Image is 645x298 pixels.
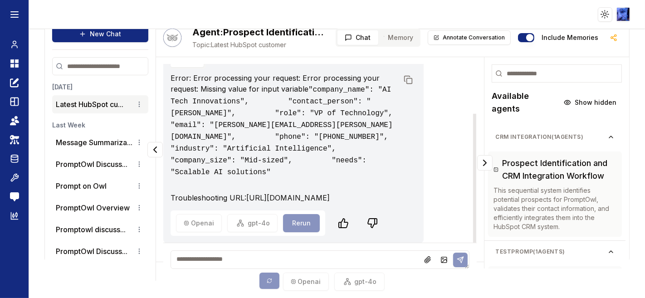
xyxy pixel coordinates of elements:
button: Latest HubSpot cu... [56,99,123,110]
button: PromptOwl Discuss... [56,246,127,257]
label: Include memories in the messages below [542,34,598,41]
span: Latest HubSpot customer [192,40,328,49]
span: testpromp ( 1 agents) [495,248,607,255]
button: Conversation options [134,159,145,170]
img: Bot [163,29,181,47]
h2: Available agents [492,90,558,115]
span: Chat [356,33,371,42]
span: CRM integration ( 1 agents) [495,133,607,141]
button: Show hidden [558,95,622,110]
p: Prompt on Owl [56,181,107,191]
p: Troubleshooting URL: [171,192,398,203]
button: testpromp(1agents) [488,244,622,259]
button: New Chat [52,26,148,42]
button: Message Summariza... [56,137,132,148]
button: PromptOwl Discuss... [56,159,127,170]
button: Conversation options [134,181,145,191]
button: Annotate Conversation [428,30,511,45]
button: Conversation options [134,99,145,110]
button: Collapse panel [147,142,163,157]
h3: Last Week [52,121,148,130]
h3: [DATE] [52,83,148,92]
h3: Prospect Identification and CRM Integration Workflow [502,157,616,182]
h2: Prospect Identification and CRM Integration Workflow [192,26,328,39]
button: Conversation options [134,137,145,148]
span: Memory [388,33,413,42]
a: [URL][DOMAIN_NAME] [246,193,330,202]
p: Error: Error processing your request: Error processing your request: Missing value for input vari... [171,73,398,178]
button: Collapse panel [477,155,493,171]
button: Conversation options [134,246,145,257]
button: Talk with Hootie [163,29,181,47]
span: Show hidden [575,98,616,107]
img: feedback [10,192,19,201]
p: This sequential system identifies potential prospects for PromptOwl, validates their contact info... [494,186,616,231]
button: Conversation options [134,202,145,213]
img: ACg8ocLIQrZOk08NuYpm7ecFLZE0xiClguSD1EtfFjuoGWgIgoqgD8A6FQ=s96-c [617,8,630,21]
button: Conversation options [134,224,145,235]
button: Include memories in the messages below [518,33,534,42]
button: CRM integration(1agents) [488,130,622,144]
p: PromptOwl Overview [56,202,130,213]
button: Promptowl discuss... [56,224,126,235]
